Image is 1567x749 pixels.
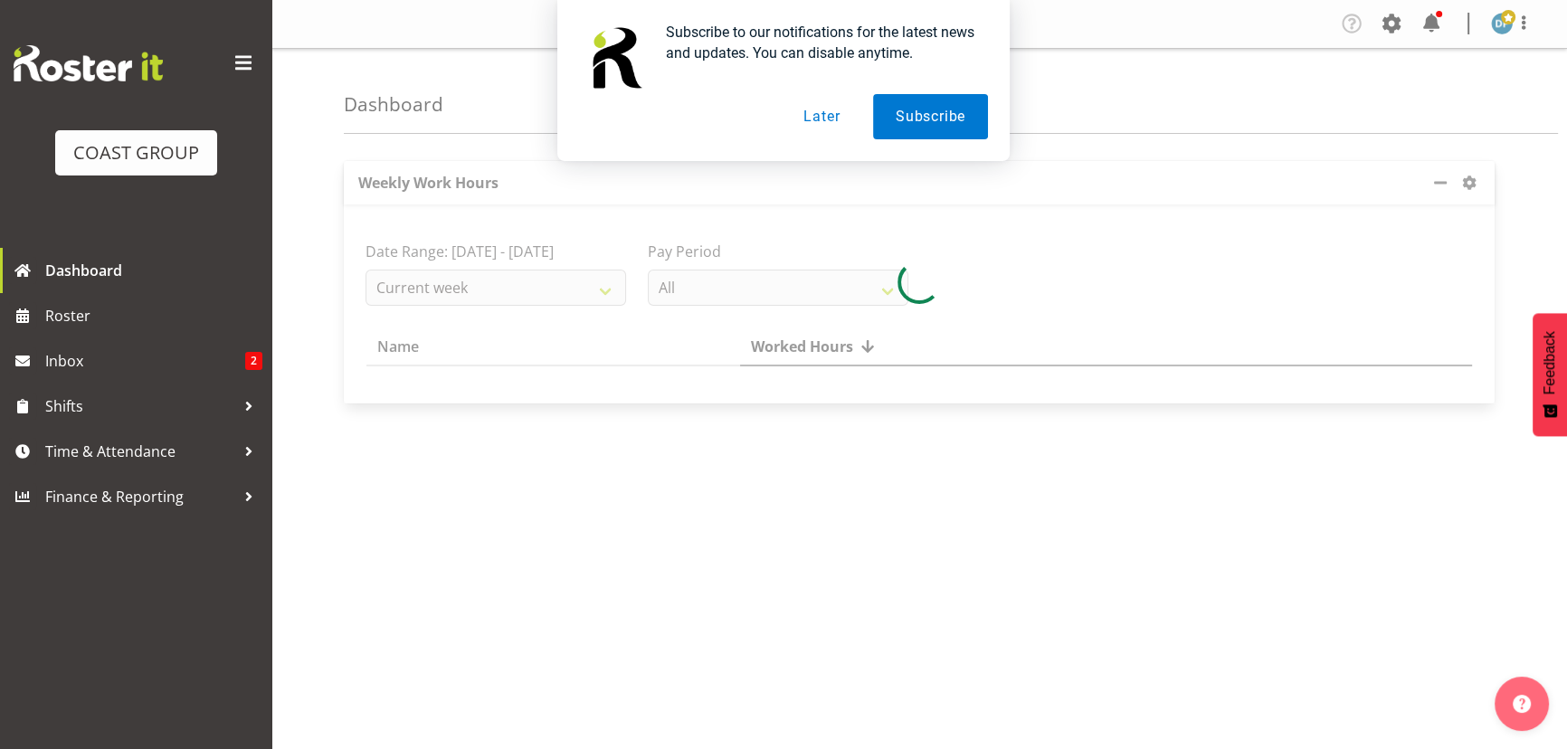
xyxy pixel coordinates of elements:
button: Later [781,94,862,139]
span: Roster [45,302,262,329]
button: Subscribe [873,94,988,139]
img: help-xxl-2.png [1513,695,1531,713]
span: Inbox [45,347,245,374]
button: Feedback - Show survey [1533,313,1567,436]
div: Subscribe to our notifications for the latest news and updates. You can disable anytime. [651,22,988,63]
span: Shifts [45,393,235,420]
span: Finance & Reporting [45,483,235,510]
span: 2 [245,352,262,370]
span: Feedback [1542,331,1558,394]
span: Time & Attendance [45,438,235,465]
img: notification icon [579,22,651,94]
span: Dashboard [45,257,262,284]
